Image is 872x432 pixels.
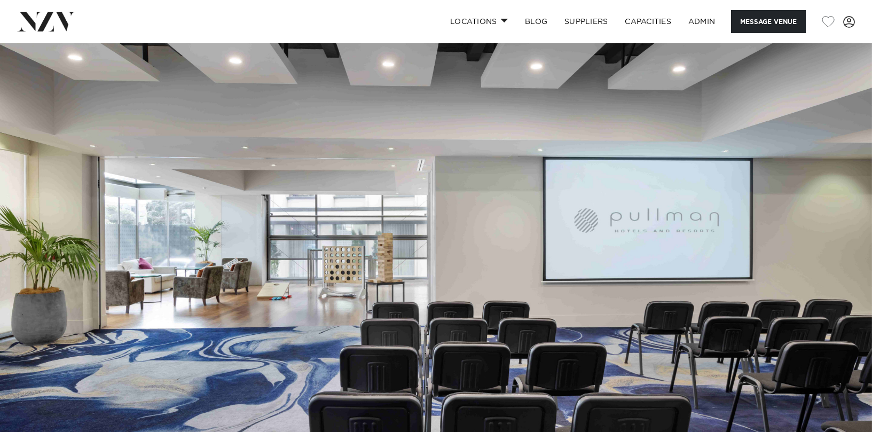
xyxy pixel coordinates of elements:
img: nzv-logo.png [17,12,75,31]
button: Message Venue [731,10,806,33]
a: ADMIN [680,10,724,33]
a: BLOG [516,10,556,33]
a: Capacities [616,10,680,33]
a: Locations [442,10,516,33]
a: SUPPLIERS [556,10,616,33]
